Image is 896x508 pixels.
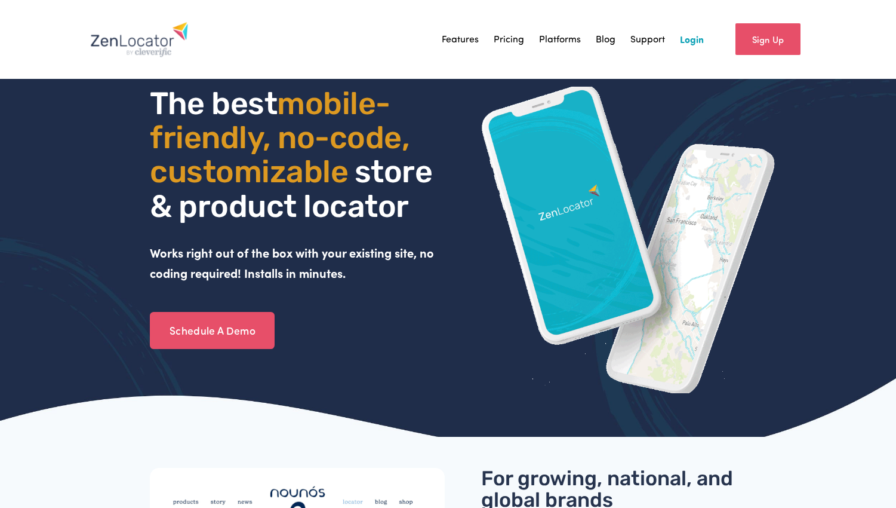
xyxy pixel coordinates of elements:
[150,244,437,281] strong: Works right out of the box with your existing site, no coding required! Installs in minutes.
[494,30,524,48] a: Pricing
[150,85,416,190] span: mobile- friendly, no-code, customizable
[442,30,479,48] a: Features
[735,23,800,55] a: Sign Up
[90,22,189,57] img: Zenlocator
[539,30,581,48] a: Platforms
[150,85,277,122] span: The best
[596,30,615,48] a: Blog
[680,30,704,48] a: Login
[481,87,776,393] img: ZenLocator phone mockup gif
[630,30,665,48] a: Support
[150,312,275,349] a: Schedule A Demo
[150,153,439,224] span: store & product locator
